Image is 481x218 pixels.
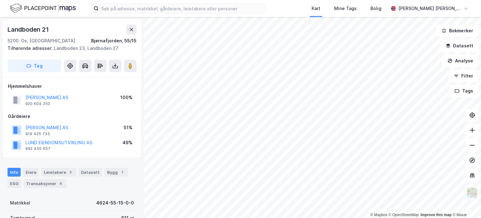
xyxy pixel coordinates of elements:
button: Analyse [442,55,478,67]
a: OpenStreetMap [389,213,419,217]
div: Datasett [79,168,102,177]
div: Bygg [105,168,128,177]
img: Z [466,187,478,199]
button: Bokmerker [436,24,478,37]
button: Filter [448,70,478,82]
div: Landboden 23, Landboden 27 [8,45,132,52]
iframe: Chat Widget [450,188,481,218]
div: Kart [312,5,320,12]
div: 919 425 733 [25,131,50,136]
span: Tilhørende adresser: [8,45,54,51]
div: Gårdeiere [8,113,136,120]
div: Leietakere [41,168,76,177]
a: Improve this map [421,213,452,217]
img: logo.f888ab2527a4732fd821a326f86c7f29.svg [10,3,76,14]
div: 1 [119,169,125,175]
div: Kontrollprogram for chat [450,188,481,218]
div: 4 [58,180,64,187]
div: 2 [67,169,74,175]
div: Matrikkel [10,199,30,207]
input: Søk på adresse, matrikkel, gårdeiere, leietakere eller personer [99,4,266,13]
div: 49% [122,139,132,146]
div: ESG [8,179,21,188]
div: [PERSON_NAME] [PERSON_NAME] [398,5,461,12]
div: 920 604 250 [25,101,50,106]
div: 100% [120,94,132,101]
div: Transaksjoner [23,179,66,188]
button: Tags [449,85,478,97]
button: Tag [8,60,61,72]
div: 992 450 657 [25,146,50,151]
button: Datasett [440,40,478,52]
div: Eiere [23,168,39,177]
div: Landboden 21 [8,24,50,35]
div: Info [8,168,21,177]
div: 5200, Os, [GEOGRAPHIC_DATA] [8,37,75,45]
div: 4624-55-15-0-0 [96,199,134,207]
a: Mapbox [370,213,387,217]
div: 51% [124,124,132,131]
div: Mine Tags [334,5,357,12]
div: Bolig [370,5,381,12]
div: Bjørnafjorden, 55/15 [91,37,137,45]
div: Hjemmelshaver [8,82,136,90]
